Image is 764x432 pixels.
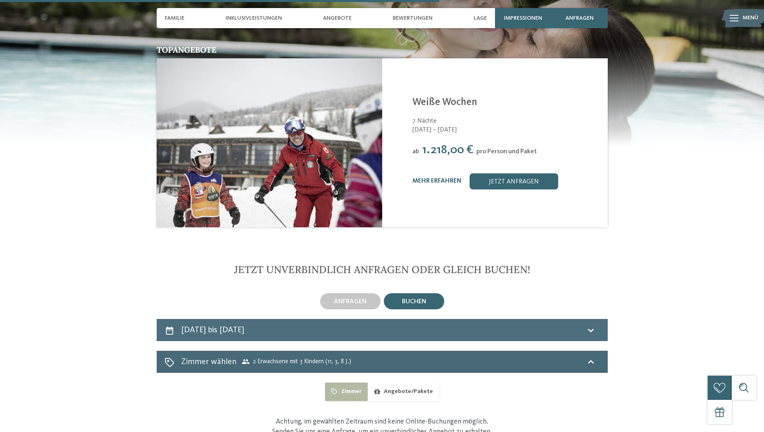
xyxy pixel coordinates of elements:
[368,383,439,401] button: Angebote/Pakete
[470,173,558,189] a: jetzt anfragen
[334,298,366,305] span: anfragen
[181,356,236,368] h2: Zimmer wählen
[226,15,282,22] span: Inklusivleistungen
[476,148,537,155] span: pro Person und Paket
[412,178,462,184] a: mehr erfahren
[393,15,433,22] span: Bewertungen
[412,125,598,134] span: [DATE] – [DATE]
[157,45,216,55] span: Topangebote
[412,118,437,124] span: 7 Nächte
[242,358,351,366] span: 2 Erwachsene mit 3 Kindern (11, 3, 8 J.)
[165,15,184,22] span: Familie
[234,263,530,276] span: Jetzt unverbindlich anfragen oder gleich buchen!
[157,58,382,227] img: Weiße Wochen
[422,144,474,156] span: 1.218,00 €
[323,15,352,22] span: Angebote
[181,326,244,334] h2: [DATE] bis [DATE]
[504,15,542,22] span: Impressionen
[474,15,487,22] span: Lage
[412,148,419,155] span: ab
[412,97,477,107] a: Weiße Wochen
[565,15,594,22] span: anfragen
[402,298,426,305] span: buchen
[325,383,367,401] button: Zimmer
